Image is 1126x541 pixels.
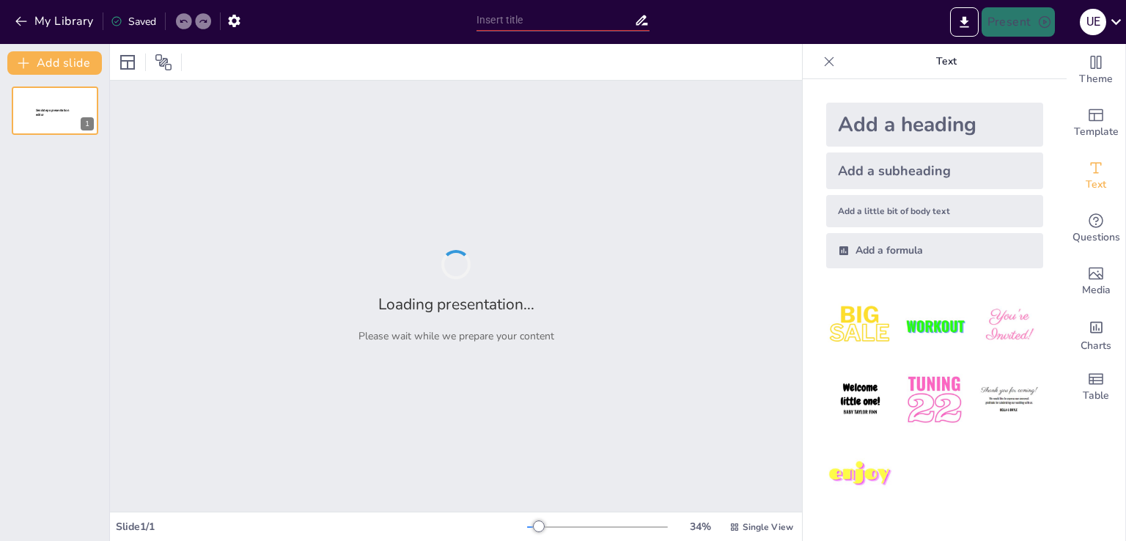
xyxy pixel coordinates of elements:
button: Export to PowerPoint [950,7,979,37]
div: Add charts and graphs [1067,308,1125,361]
p: Text [841,44,1052,79]
button: U E [1080,7,1106,37]
button: Present [982,7,1055,37]
div: Add images, graphics, shapes or video [1067,255,1125,308]
img: 5.jpeg [900,366,968,434]
img: 6.jpeg [975,366,1043,434]
img: 7.jpeg [826,441,894,509]
span: Sendsteps presentation editor [36,108,69,117]
div: Add a subheading [826,152,1043,189]
span: Text [1086,177,1106,193]
p: Please wait while we prepare your content [358,329,554,343]
div: 1 [81,117,94,130]
div: Add a formula [826,233,1043,268]
h2: Loading presentation... [378,294,534,314]
div: Get real-time input from your audience [1067,202,1125,255]
div: 1 [12,87,98,135]
div: U E [1080,9,1106,35]
div: Change the overall theme [1067,44,1125,97]
span: Media [1082,282,1111,298]
span: Charts [1081,338,1111,354]
input: Insert title [476,10,634,31]
button: My Library [11,10,100,33]
div: Add a table [1067,361,1125,413]
img: 2.jpeg [900,292,968,360]
span: Questions [1072,229,1120,246]
img: 1.jpeg [826,292,894,360]
span: Table [1083,388,1109,404]
img: 3.jpeg [975,292,1043,360]
div: Add ready made slides [1067,97,1125,150]
div: Layout [116,51,139,74]
span: Template [1074,124,1119,140]
button: Add slide [7,51,102,75]
img: 4.jpeg [826,366,894,434]
span: Single View [743,521,793,533]
div: Add a little bit of body text [826,195,1043,227]
div: Add text boxes [1067,150,1125,202]
div: Saved [111,15,156,29]
div: 34 % [682,520,718,534]
div: Add a heading [826,103,1043,147]
span: Theme [1079,71,1113,87]
div: Slide 1 / 1 [116,520,527,534]
span: Position [155,54,172,71]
